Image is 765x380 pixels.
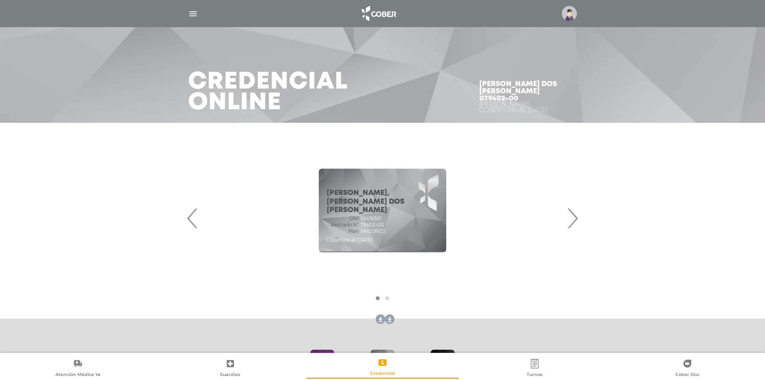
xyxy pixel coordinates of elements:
h5: [PERSON_NAME], [PERSON_NAME] DOS [PERSON_NAME] [327,189,438,215]
span: Cobertura al [DATE] [327,237,373,243]
span: Asociado N° [327,222,359,228]
span: TAYLORED [360,228,386,234]
span: 39419361 [360,216,381,221]
span: Guardias [220,372,240,379]
h4: [PERSON_NAME] Dos [PERSON_NAME] 079402-00 [479,81,577,102]
h3: Credencial Online [188,72,348,113]
span: Next [565,197,580,240]
span: Cober Doc [675,372,699,379]
span: Atención Médica Ya [55,372,100,379]
img: profile-placeholder.svg [562,6,577,21]
img: Cober_menu-lines-white.svg [188,9,198,19]
a: Cober Doc [611,358,763,379]
span: DNI [327,216,359,221]
span: Turnos [527,372,543,379]
a: Atención Médica Ya [2,358,154,379]
span: Plan [327,228,359,234]
a: Turnos [459,358,611,379]
span: Credencial [370,370,395,378]
span: 79402-00 [360,222,384,228]
div: [PERSON_NAME] Cobertura al [DATE] [479,102,577,113]
a: Credencial [306,357,459,378]
a: Guardias [154,358,306,379]
img: logo_cober_home-white.png [357,4,399,23]
span: Previous [185,197,200,240]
